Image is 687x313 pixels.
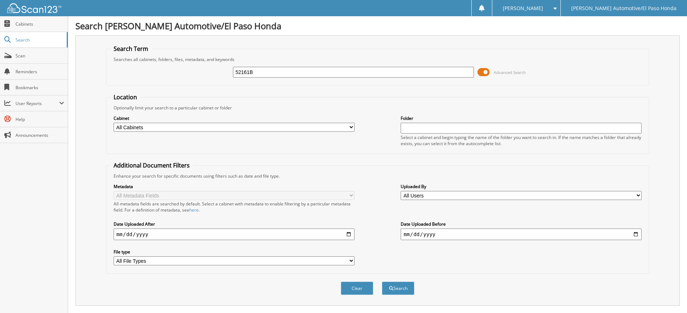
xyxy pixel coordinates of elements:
div: Optionally limit your search to a particular cabinet or folder [110,105,645,111]
label: Cabinet [114,115,354,121]
label: Date Uploaded Before [401,221,642,227]
span: Cabinets [16,21,64,27]
img: scan123-logo-white.svg [7,3,61,13]
span: Reminders [16,69,64,75]
div: Enhance your search for specific documents using filters such as date and file type. [110,173,645,179]
label: Metadata [114,183,354,190]
label: File type [114,249,354,255]
legend: Additional Document Filters [110,161,193,169]
button: Search [382,282,414,295]
a: here [189,207,199,213]
legend: Location [110,93,141,101]
input: end [401,229,642,240]
h1: Search [PERSON_NAME] Automotive/El Paso Honda [75,20,680,32]
label: Uploaded By [401,183,642,190]
label: Folder [401,115,642,121]
input: start [114,229,354,240]
span: Search [16,37,63,43]
span: Announcements [16,132,64,138]
span: Help [16,116,64,122]
button: Clear [341,282,373,295]
span: Advanced Search [494,70,526,75]
span: User Reports [16,100,59,106]
div: Searches all cabinets, folders, files, metadata, and keywords [110,56,645,62]
span: Bookmarks [16,84,64,91]
div: All metadata fields are searched by default. Select a cabinet with metadata to enable filtering b... [114,201,354,213]
label: Date Uploaded After [114,221,354,227]
legend: Search Term [110,45,152,53]
div: Select a cabinet and begin typing the name of the folder you want to search in. If the name match... [401,134,642,147]
span: [PERSON_NAME] Automotive/El Paso Honda [571,6,677,10]
span: Scan [16,53,64,59]
span: [PERSON_NAME] [503,6,543,10]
